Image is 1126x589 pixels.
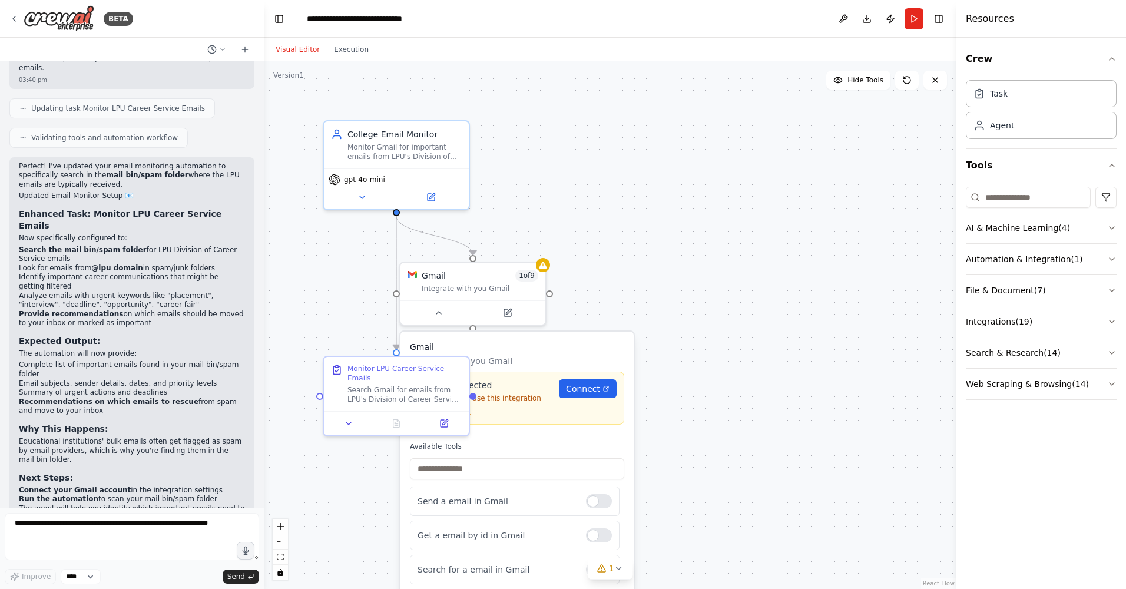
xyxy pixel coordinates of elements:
button: Switch to previous chat [203,42,231,57]
div: Search Gmail for emails from LPU's Division of Career Service (@lpu) specifically in the mail bin... [347,385,462,404]
span: 1 [609,562,614,574]
div: Version 1 [273,71,304,80]
span: Number of enabled actions [515,270,538,282]
div: Tools [966,182,1117,409]
button: Open in side panel [398,190,464,204]
div: 03:40 pm [19,75,245,84]
p: Now specifically configured to: [19,234,245,243]
li: The agent will help you identify which important emails need to be rescued from spam [19,504,245,522]
p: Educational institutions' bulk emails often get flagged as spam by email providers, which is why ... [19,437,245,465]
div: Monitor LPU Career Service Emails [347,364,462,383]
button: Execution [327,42,376,57]
button: Integrations(19) [966,306,1117,337]
button: Tools [966,149,1117,182]
button: Automation & Integration(1) [966,244,1117,274]
button: Improve [5,569,56,584]
p: Perfect! I've updated your email monitoring automation to specifically search in the where the LP... [19,162,245,190]
button: Crew [966,42,1117,75]
span: Connect [566,383,600,395]
button: toggle interactivity [273,565,288,580]
p: The automation will now provide: [19,349,245,359]
button: AI & Machine Learning(4) [966,213,1117,243]
div: GmailGmail1of9Integrate with you GmailGmailIntegrate with you GmailNot connectedConnect to use th... [399,262,547,326]
strong: Enhanced Task: Monitor LPU Career Service Emails [19,209,221,230]
p: Get a email by id in Gmail [418,530,577,541]
li: from spam and move to your inbox [19,398,245,416]
strong: Expected Output: [19,336,100,346]
h3: Gmail [410,341,624,353]
li: Email subjects, sender details, dates, and priority levels [19,379,245,389]
strong: Next Steps: [19,473,73,482]
button: File & Document(7) [966,275,1117,306]
button: Visual Editor [269,42,327,57]
div: College Email Monitor [347,128,462,140]
div: Integrate with you Gmail [422,284,538,293]
button: zoom in [273,519,288,534]
div: College Email MonitorMonitor Gmail for important emails from LPU's Division of Career Service and... [323,120,470,210]
div: Task [990,88,1008,100]
div: Monitor Gmail for important emails from LPU's Division of Career Service and identify urgent or i... [347,143,462,161]
strong: @lpu domain [91,264,143,272]
img: Logo [24,5,94,32]
g: Edge from 70d95107-2c12-43da-9d04-891f8878d17d to deeda712-4f4f-496c-b9fc-a7f779479f91 [390,216,479,255]
span: Send [227,572,245,581]
span: Hide Tools [847,75,883,85]
strong: Provide recommendations [19,310,123,318]
li: Complete list of important emails found in your mail bin/spam folder [19,360,245,379]
span: Validating tools and automation workflow [31,133,178,143]
p: Connect to use this integration [418,393,552,403]
span: Improve [22,572,51,581]
strong: Connect your Gmail account [19,486,131,494]
p: Integrate with you Gmail [410,355,624,367]
li: Analyze emails with urgent keywords like "placement", "interview", "deadline", "opportunity", "ca... [19,292,245,310]
button: Search & Research(14) [966,337,1117,368]
li: to scan your mail bin/spam folder [19,495,245,504]
button: Hide left sidebar [271,11,287,27]
div: Agent [990,120,1014,131]
li: Look for emails from in spam/junk folders [19,264,245,273]
button: Start a new chat [236,42,254,57]
li: for LPU Division of Career Service emails [19,246,245,264]
h4: Resources [966,12,1014,26]
button: 1 [588,558,633,580]
span: gpt-4o-mini [344,175,385,184]
button: Hide Tools [826,71,890,90]
button: zoom out [273,534,288,550]
div: Crew [966,75,1117,148]
div: BETA [104,12,133,26]
a: Connect [559,379,617,398]
strong: mail bin/spam folder [106,171,188,179]
strong: Run the automation [19,495,98,503]
h2: Updated Email Monitor Setup 📧 [19,191,245,201]
label: Available Tools [410,442,624,451]
button: No output available [372,416,422,431]
li: on which emails should be moved to your inbox or marked as important [19,310,245,328]
li: in the integration settings [19,486,245,495]
g: Edge from 70d95107-2c12-43da-9d04-891f8878d17d to f1ac0250-b89a-4e3b-8077-9521ff754172 [390,216,402,349]
button: Open in side panel [474,306,541,320]
button: Open in side panel [423,416,464,431]
button: Click to speak your automation idea [237,542,254,560]
li: Summary of urgent actions and deadlines [19,388,245,398]
div: React Flow controls [273,519,288,580]
img: Gmail [408,270,417,279]
strong: Search the mail bin/spam folder [19,246,147,254]
button: fit view [273,550,288,565]
span: Updating task Monitor LPU Career Service Emails [31,104,205,113]
div: Monitor LPU Career Service EmailsSearch Gmail for emails from LPU's Division of Career Service (@... [323,356,470,436]
button: Send [223,570,259,584]
button: Hide right sidebar [930,11,947,27]
a: React Flow attribution [923,580,955,587]
nav: breadcrumb [307,13,432,25]
strong: Why This Happens: [19,424,108,434]
p: Search for a email in Gmail [418,564,577,575]
div: Gmail [422,270,446,282]
li: Identify important career communications that might be getting filtered [19,273,245,291]
strong: Recommendations on which emails to rescue [19,398,198,406]
p: Send a email in Gmail [418,495,577,507]
button: Web Scraping & Browsing(14) [966,369,1117,399]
